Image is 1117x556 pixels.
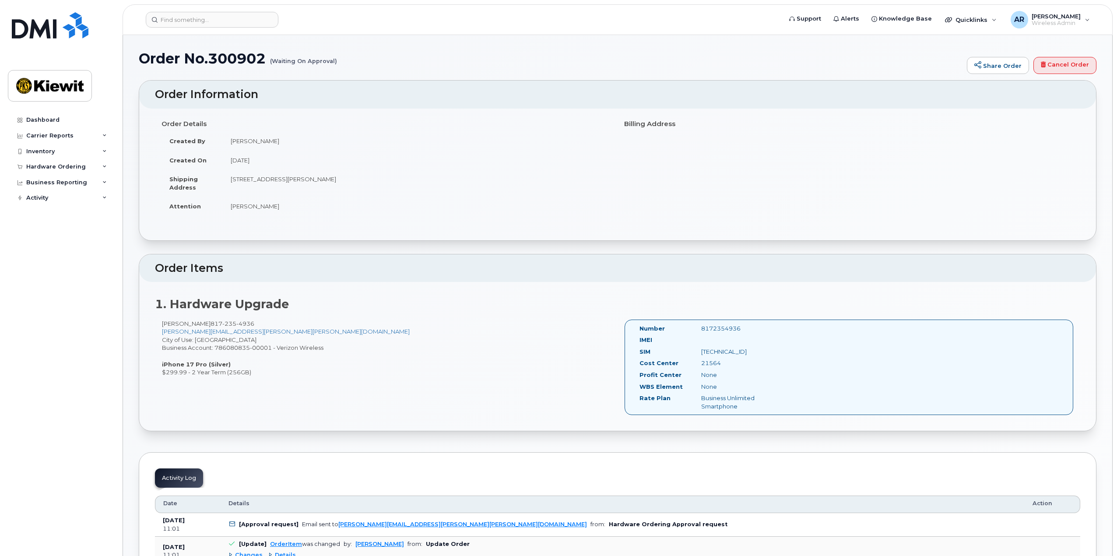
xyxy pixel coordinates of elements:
label: WBS Element [639,383,683,391]
b: [DATE] [163,544,185,550]
div: [PERSON_NAME] City of Use: [GEOGRAPHIC_DATA] Business Account: 786080835-00001 - Verizon Wireless... [155,320,618,377]
h2: Order Items [155,262,1080,274]
td: [STREET_ADDRESS][PERSON_NAME] [223,169,611,197]
label: Profit Center [639,371,681,379]
h4: Billing Address [624,120,1074,128]
th: Action [1025,496,1080,513]
b: Update Order [426,541,470,547]
label: SIM [639,348,650,356]
label: Cost Center [639,359,678,367]
h2: Order Information [155,88,1080,101]
div: 21564 [695,359,781,367]
span: 817 [211,320,254,327]
strong: Created By [169,137,205,144]
b: [Update] [239,541,267,547]
a: Share Order [967,57,1029,74]
strong: iPhone 17 Pro (Silver) [162,361,231,368]
div: 11:01 [163,525,213,533]
label: Number [639,324,665,333]
span: 4936 [236,320,254,327]
span: by: [344,541,352,547]
iframe: Messenger Launcher [1079,518,1110,549]
td: [PERSON_NAME] [223,197,611,216]
div: Email sent to [302,521,587,528]
a: OrderItem [270,541,302,547]
h4: Order Details [162,120,611,128]
a: Cancel Order [1033,57,1096,74]
strong: Shipping Address [169,176,198,191]
strong: Created On [169,157,207,164]
td: [PERSON_NAME] [223,131,611,151]
div: None [695,383,781,391]
label: Rate Plan [639,394,671,402]
a: [PERSON_NAME][EMAIL_ADDRESS][PERSON_NAME][PERSON_NAME][DOMAIN_NAME] [338,521,587,528]
div: None [695,371,781,379]
strong: Attention [169,203,201,210]
a: [PERSON_NAME][EMAIL_ADDRESS][PERSON_NAME][PERSON_NAME][DOMAIN_NAME] [162,328,410,335]
span: Details [228,500,249,507]
b: [DATE] [163,517,185,524]
div: [TECHNICAL_ID] [695,348,781,356]
div: was changed [270,541,340,547]
span: Date [163,500,177,507]
small: (Waiting On Approval) [270,51,337,64]
td: [DATE] [223,151,611,170]
a: [PERSON_NAME] [355,541,404,547]
div: Business Unlimited Smartphone [695,394,781,410]
div: 8172354936 [695,324,781,333]
b: [Approval request] [239,521,299,528]
strong: 1. Hardware Upgrade [155,297,289,311]
b: Hardware Ordering Approval request [609,521,727,528]
h1: Order No.300902 [139,51,962,66]
span: from: [590,521,605,528]
span: from: [407,541,422,547]
span: 235 [222,320,236,327]
label: IMEI [639,336,652,344]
